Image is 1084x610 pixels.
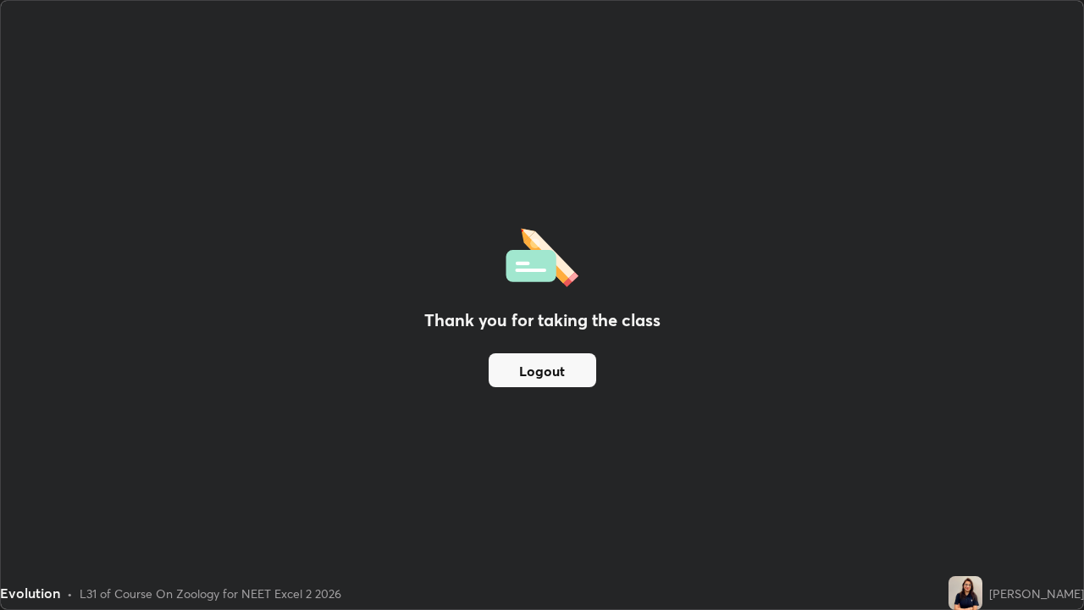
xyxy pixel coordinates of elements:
img: 4633155fa3c54737ab0a61ccb5f4d88b.jpg [948,576,982,610]
h2: Thank you for taking the class [424,308,661,333]
div: • [67,585,73,602]
div: L31 of Course On Zoology for NEET Excel 2 2026 [80,585,341,602]
div: [PERSON_NAME] [989,585,1084,602]
img: offlineFeedback.1438e8b3.svg [506,223,578,287]
button: Logout [489,353,596,387]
